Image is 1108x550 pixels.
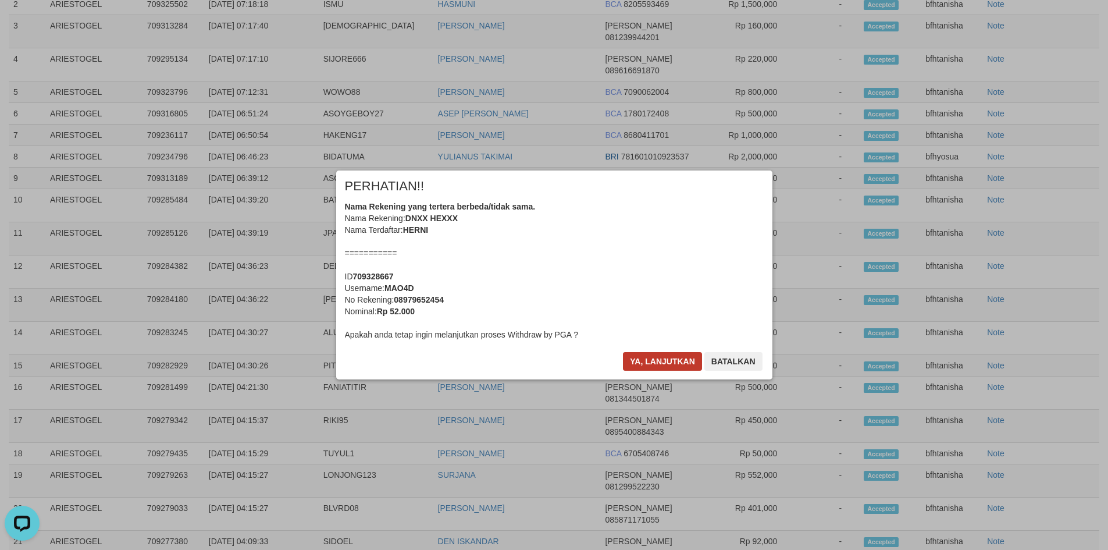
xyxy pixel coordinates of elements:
[623,352,702,371] button: Ya, lanjutkan
[345,202,536,211] b: Nama Rekening yang tertera berbeda/tidak sama.
[384,283,414,293] b: MAO4D
[345,180,425,192] span: PERHATIAN!!
[345,201,764,340] div: Nama Rekening: Nama Terdaftar: =========== ID Username: No Rekening: Nominal: Apakah anda tetap i...
[405,214,458,223] b: DNXX HEXXX
[704,352,763,371] button: Batalkan
[5,5,40,40] button: Open LiveChat chat widget
[403,225,429,235] b: HERNI
[353,272,394,281] b: 709328667
[377,307,415,316] b: Rp 52.000
[394,295,444,304] b: 08979652454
